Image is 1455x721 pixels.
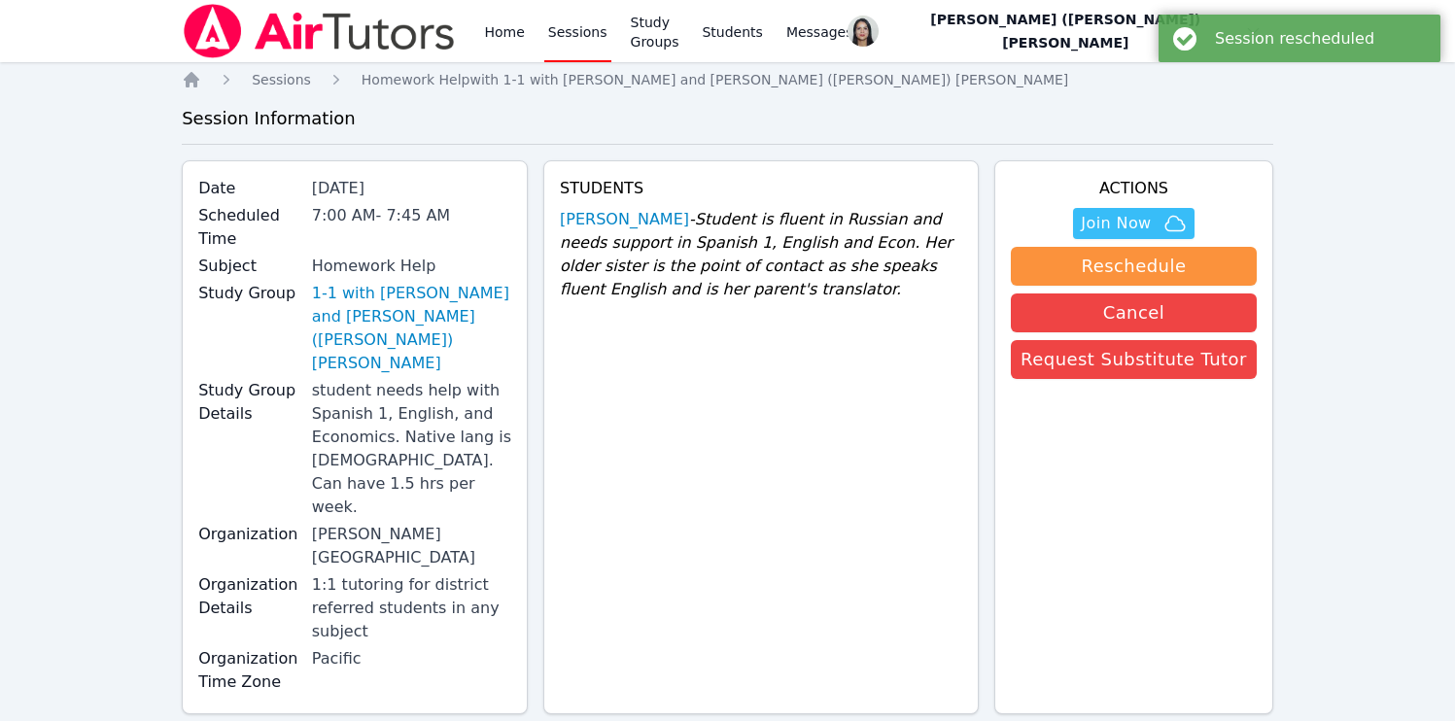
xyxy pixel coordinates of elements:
[198,647,300,694] label: Organization Time Zone
[1011,340,1257,379] button: Request Substitute Tutor
[312,379,511,519] div: student needs help with Spanish 1, English, and Economics. Native lang is [DEMOGRAPHIC_DATA]. Can...
[1011,293,1257,332] button: Cancel
[362,72,1068,87] span: Homework Help with 1-1 with [PERSON_NAME] and [PERSON_NAME] ([PERSON_NAME]) [PERSON_NAME]
[182,4,457,58] img: Air Tutors
[786,22,853,42] span: Messages
[312,573,511,643] div: 1:1 tutoring for district referred students in any subject
[560,208,689,231] a: [PERSON_NAME]
[198,282,300,305] label: Study Group
[312,255,511,278] div: Homework Help
[362,70,1068,89] a: Homework Helpwith 1-1 with [PERSON_NAME] and [PERSON_NAME] ([PERSON_NAME]) [PERSON_NAME]
[1011,177,1257,200] h4: Actions
[252,70,311,89] a: Sessions
[312,523,511,569] div: [PERSON_NAME][GEOGRAPHIC_DATA]
[198,379,300,426] label: Study Group Details
[312,282,511,375] a: 1-1 with [PERSON_NAME] and [PERSON_NAME] ([PERSON_NAME]) [PERSON_NAME]
[560,210,953,298] span: - Student is fluent in Russian and needs support in Spanish 1, English and Econ. Her older sister...
[312,177,511,200] div: [DATE]
[1215,29,1426,48] div: Session rescheduled
[1011,247,1257,286] button: Reschedule
[1073,208,1194,239] button: Join Now
[198,255,300,278] label: Subject
[198,204,300,251] label: Scheduled Time
[198,573,300,620] label: Organization Details
[560,177,962,200] h4: Students
[182,70,1273,89] nav: Breadcrumb
[182,105,1273,132] h3: Session Information
[1081,212,1151,235] span: Join Now
[198,523,300,546] label: Organization
[312,204,511,227] div: 7:00 AM - 7:45 AM
[312,647,511,670] div: Pacific
[252,72,311,87] span: Sessions
[198,177,300,200] label: Date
